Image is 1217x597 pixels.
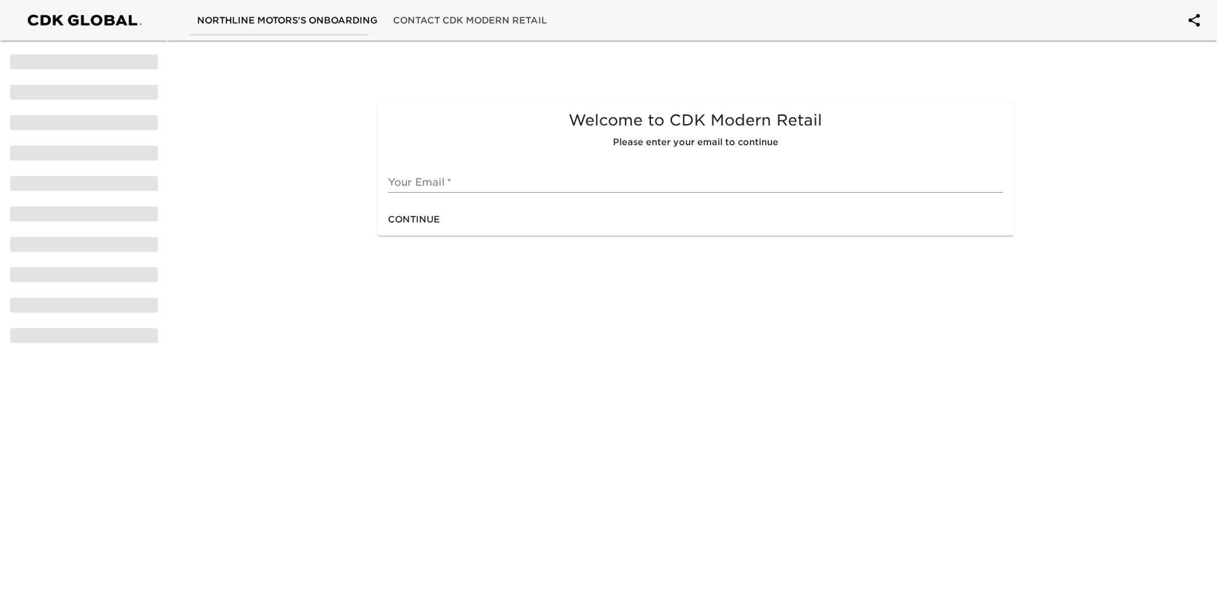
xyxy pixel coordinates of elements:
button: Continue [383,208,445,231]
h5: Welcome to CDK Modern Retail [388,110,1003,131]
span: Continue [388,212,440,228]
h6: Please enter your email to continue [388,136,1003,150]
span: Contact CDK Modern Retail [393,13,547,29]
button: account of current user [1179,5,1209,35]
span: Northline Motors's Onboarding [197,13,378,29]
